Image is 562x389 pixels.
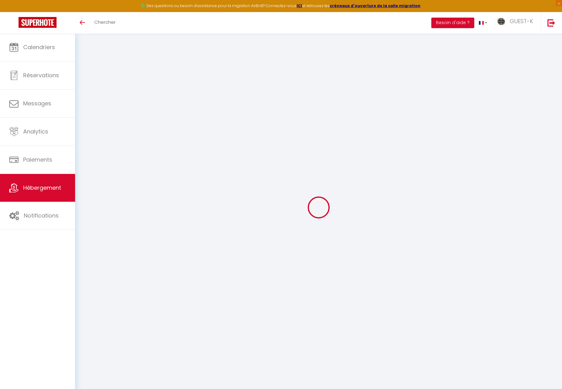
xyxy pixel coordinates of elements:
[23,156,52,163] span: Paiements
[23,71,59,79] span: Réservations
[492,12,541,34] a: ... GUEST-K
[547,19,555,27] img: logout
[90,12,120,34] a: Chercher
[23,99,51,107] span: Messages
[23,43,55,51] span: Calendriers
[297,3,302,8] a: ICI
[330,3,420,8] a: créneaux d'ouverture de la salle migration
[23,184,61,192] span: Hébergement
[23,128,48,135] span: Analytics
[19,17,57,28] img: Super Booking
[497,18,506,25] img: ...
[24,212,59,219] span: Notifications
[510,17,533,25] span: GUEST-K
[431,18,474,28] button: Besoin d'aide ?
[94,19,116,25] span: Chercher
